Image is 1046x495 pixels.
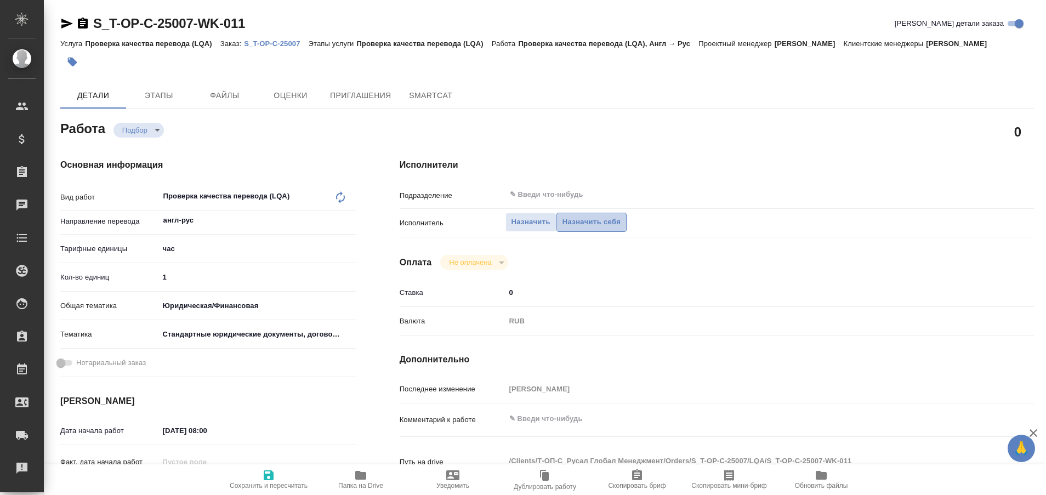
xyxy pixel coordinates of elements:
textarea: /Clients/Т-ОП-С_Русал Глобал Менеджмент/Orders/S_T-OP-C-25007/LQA/S_T-OP-C-25007-WK-011 [505,452,981,470]
button: Скопировать ссылку [76,17,89,30]
button: Скопировать ссылку для ЯМессенджера [60,17,73,30]
a: S_T-OP-C-25007-WK-011 [93,16,245,31]
span: [PERSON_NAME] детали заказа [895,18,1004,29]
span: Назначить себя [562,216,621,229]
p: Проверка качества перевода (LQA), Англ → Рус [518,39,698,48]
span: Файлы [198,89,251,103]
button: Скопировать бриф [591,464,683,495]
span: Скопировать мини-бриф [691,482,766,490]
button: Папка на Drive [315,464,407,495]
button: Уведомить [407,464,499,495]
span: Оценки [264,89,317,103]
p: Последнее изменение [400,384,505,395]
p: Тарифные единицы [60,243,159,254]
button: Сохранить и пересчитать [223,464,315,495]
button: Обновить файлы [775,464,867,495]
p: Направление перевода [60,216,159,227]
div: Стандартные юридические документы, договоры, уставы [159,325,356,344]
p: Комментарий к работе [400,414,505,425]
p: Тематика [60,329,159,340]
h4: Основная информация [60,158,356,172]
h4: Дополнительно [400,353,1034,366]
a: S_T-OP-C-25007 [244,38,308,48]
h2: 0 [1014,122,1021,141]
span: Скопировать бриф [608,482,666,490]
span: Дублировать работу [514,483,576,491]
input: ✎ Введи что-нибудь [509,188,941,201]
h2: Работа [60,118,105,138]
p: Кол-во единиц [60,272,159,283]
input: Пустое поле [505,381,981,397]
p: S_T-OP-C-25007 [244,39,308,48]
button: 🙏 [1008,435,1035,462]
p: Заказ: [220,39,244,48]
p: Факт. дата начала работ [60,457,159,468]
p: Дата начала работ [60,425,159,436]
span: Детали [67,89,120,103]
div: Юридическая/Финансовая [159,297,356,315]
button: Назначить [505,213,556,232]
h4: [PERSON_NAME] [60,395,356,408]
span: Сохранить и пересчитать [230,482,308,490]
span: Уведомить [436,482,469,490]
input: ✎ Введи что-нибудь [159,423,255,439]
p: Услуга [60,39,85,48]
p: Проверка качества перевода (LQA) [85,39,220,48]
span: Папка на Drive [338,482,383,490]
input: Пустое поле [159,454,255,470]
button: Open [975,194,977,196]
p: Этапы услуги [309,39,357,48]
button: Скопировать мини-бриф [683,464,775,495]
p: [PERSON_NAME] [775,39,844,48]
h4: Оплата [400,256,432,269]
p: Работа [492,39,519,48]
p: Проектный менеджер [698,39,774,48]
p: Клиентские менеджеры [844,39,926,48]
p: Путь на drive [400,457,505,468]
span: 🙏 [1012,437,1031,460]
p: Подразделение [400,190,505,201]
div: Подбор [113,123,164,138]
span: SmartCat [405,89,457,103]
p: Вид работ [60,192,159,203]
p: [PERSON_NAME] [926,39,995,48]
button: Не оплачена [446,258,494,267]
p: Общая тематика [60,300,159,311]
span: Назначить [511,216,550,229]
p: Проверка качества перевода (LQA) [356,39,491,48]
button: Добавить тэг [60,50,84,74]
button: Подбор [119,126,151,135]
span: Нотариальный заказ [76,357,146,368]
button: Open [350,219,352,221]
span: Приглашения [330,89,391,103]
span: Обновить файлы [795,482,848,490]
div: Подбор [440,255,508,270]
h4: Исполнители [400,158,1034,172]
button: Дублировать работу [499,464,591,495]
input: ✎ Введи что-нибудь [159,269,356,285]
span: Этапы [133,89,185,103]
p: Ставка [400,287,505,298]
p: Валюта [400,316,505,327]
p: Исполнитель [400,218,505,229]
input: ✎ Введи что-нибудь [505,285,981,300]
button: Назначить себя [556,213,627,232]
div: час [159,240,356,258]
div: RUB [505,312,981,331]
